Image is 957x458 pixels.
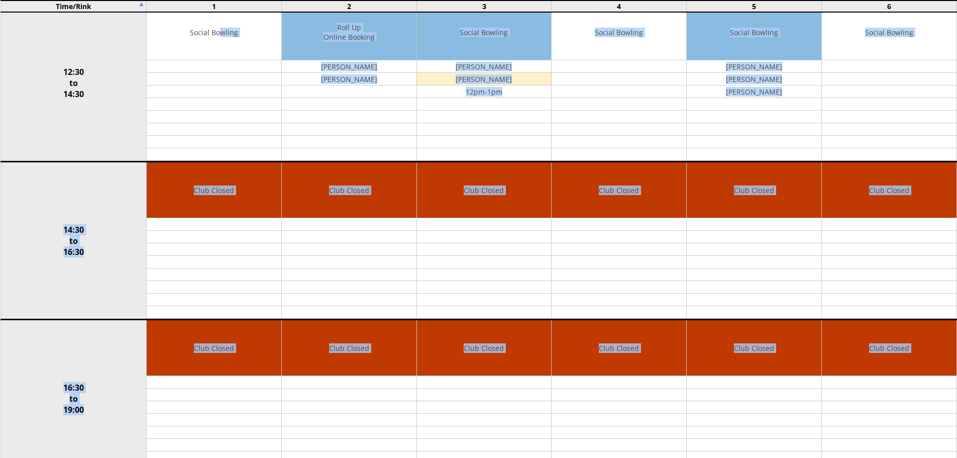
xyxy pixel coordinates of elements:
[552,320,686,376] td: Club Closed
[552,162,686,218] td: Club Closed
[822,5,956,60] td: Social Bowling
[282,5,416,60] td: Roll Up Online Booking
[1,162,147,320] td: 14:30 to 16:30
[147,162,281,218] td: Club Closed
[416,1,552,12] td: 3
[687,5,821,60] td: Social Bowling
[282,320,416,376] td: Club Closed
[282,73,416,85] td: [PERSON_NAME]
[821,1,956,12] td: 6
[687,162,821,218] td: Club Closed
[687,73,821,85] td: [PERSON_NAME]
[822,162,956,218] td: Club Closed
[417,162,552,218] td: Club Closed
[147,5,281,60] td: Social Bowling
[1,4,147,162] td: 12:30 to 14:30
[552,1,687,12] td: 4
[687,60,821,73] td: [PERSON_NAME]
[417,73,552,85] td: [PERSON_NAME]
[687,85,821,98] td: [PERSON_NAME]
[417,85,552,98] td: 12pm-1pm
[822,320,956,376] td: Club Closed
[417,60,552,73] td: [PERSON_NAME]
[687,1,822,12] td: 5
[687,320,821,376] td: Club Closed
[281,1,416,12] td: 2
[1,1,147,12] td: Time/Rink
[147,1,282,12] td: 1
[147,320,281,376] td: Club Closed
[417,5,552,60] td: Social Bowling
[282,162,416,218] td: Club Closed
[552,5,686,60] td: Social Bowling
[282,60,416,73] td: [PERSON_NAME]
[417,320,552,376] td: Club Closed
